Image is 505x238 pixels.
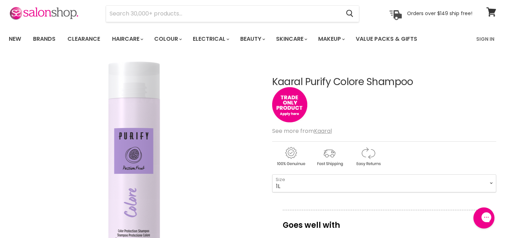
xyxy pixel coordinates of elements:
[4,29,447,49] ul: Main menu
[106,5,359,22] form: Product
[272,77,496,88] h1: Kaaral Purify Colore Shampoo
[311,146,348,167] img: shipping.gif
[407,10,472,17] p: Orders over $149 ship free!
[188,32,234,46] a: Electrical
[272,87,307,122] img: tradeonly_small.jpg
[340,6,359,22] button: Search
[349,146,387,167] img: returns.gif
[283,210,486,233] p: Goes well with
[350,32,422,46] a: Value Packs & Gifts
[4,32,26,46] a: New
[271,32,311,46] a: Skincare
[62,32,105,46] a: Clearance
[472,32,499,46] a: Sign In
[106,6,340,22] input: Search
[314,127,332,135] a: Kaaral
[107,32,147,46] a: Haircare
[272,127,332,135] span: See more from
[470,205,498,231] iframe: Gorgias live chat messenger
[272,146,309,167] img: genuine.gif
[149,32,186,46] a: Colour
[235,32,269,46] a: Beauty
[28,32,61,46] a: Brands
[313,32,349,46] a: Makeup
